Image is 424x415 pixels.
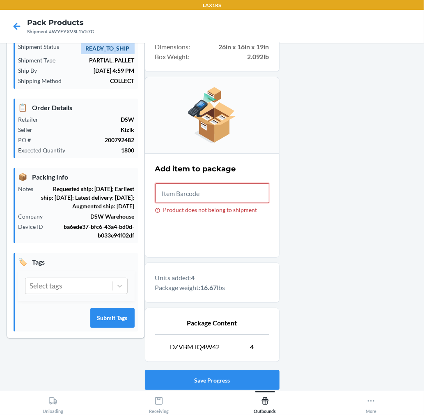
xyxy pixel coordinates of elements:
[40,184,135,210] p: Requested ship: [DATE]; Earliest ship: [DATE]; Latest delivery: [DATE]; Augmented ship: [DATE]
[43,393,63,414] div: Unloading
[145,370,280,390] button: Save Progress
[27,17,94,28] h4: Pack Products
[18,256,27,267] span: 🏷️
[201,284,217,291] b: 16.67
[45,115,135,124] p: DSW
[49,212,135,221] p: DSW Warehouse
[44,66,135,75] p: [DATE] 4:59 PM
[18,222,50,231] p: Device ID
[366,393,376,414] div: More
[18,115,45,124] p: Retailer
[248,52,269,62] strong: 2.092lb
[106,391,212,414] button: Receiving
[191,274,195,281] b: 4
[155,183,269,203] input: Product does not belong to shipment
[155,273,269,283] p: Units added:
[250,342,254,352] span: 4
[18,102,27,113] span: 📋
[50,222,135,240] p: ba6ede37-bfc6-43a4-bd0d-b033e94f02df
[62,56,135,65] p: PARTIAL_PALLET
[155,164,236,174] h2: Add item to package
[18,42,66,51] p: Shipment Status
[203,2,221,9] p: LAX1RS
[68,76,135,85] p: COLLECT
[155,283,269,293] p: Package weight: lbs
[90,308,135,328] button: Submit Tags
[37,136,135,144] p: 200792482
[18,171,27,182] span: 📦
[72,146,135,154] p: 1800
[170,342,220,352] span: DZVBMTQ4W42
[18,146,72,154] p: Expected Quantity
[18,136,37,144] p: PO #
[39,125,135,134] p: Kizik
[155,42,190,52] span: Dimensions :
[18,125,39,134] p: Seller
[155,206,269,213] div: Product does not belong to shipment
[187,318,237,328] span: Package Content
[30,281,62,291] div: Select tags
[18,66,44,75] p: Ship By
[219,42,269,52] strong: 26in x 16in x 19in
[18,76,68,85] p: Shipping Method
[18,256,135,267] p: Tags
[18,102,135,113] p: Order Details
[18,184,40,193] p: Notes
[81,42,135,54] span: READY_TO_SHIP
[27,28,94,35] div: Shipment #WYEYXVSL1V57G
[318,391,424,414] button: More
[254,393,276,414] div: Outbounds
[18,56,62,65] p: Shipment Type
[149,393,169,414] div: Receiving
[18,212,49,221] p: Company
[155,52,190,62] span: Box Weight :
[18,171,135,182] p: Packing Info
[212,391,318,414] button: Outbounds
